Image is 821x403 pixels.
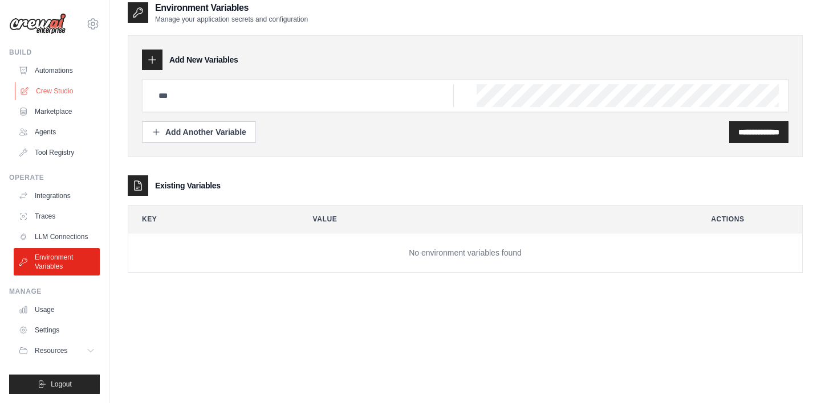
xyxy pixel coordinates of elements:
[299,205,689,233] th: Value
[155,15,308,24] p: Manage your application secrets and configuration
[697,205,802,233] th: Actions
[128,233,802,273] td: No environment variables found
[14,207,100,225] a: Traces
[14,248,100,275] a: Environment Variables
[14,143,100,162] a: Tool Registry
[14,301,100,319] a: Usage
[128,205,290,233] th: Key
[155,180,221,191] h3: Existing Variables
[14,102,100,121] a: Marketplace
[14,187,100,205] a: Integrations
[14,342,100,360] button: Resources
[9,13,66,35] img: Logo
[14,61,100,80] a: Automations
[9,375,100,394] button: Logout
[155,1,308,15] h2: Environment Variables
[14,123,100,141] a: Agents
[14,321,100,339] a: Settings
[51,380,72,389] span: Logout
[9,287,100,296] div: Manage
[14,228,100,246] a: LLM Connections
[9,173,100,182] div: Operate
[152,126,246,138] div: Add Another Variable
[15,82,101,100] a: Crew Studio
[142,121,256,143] button: Add Another Variable
[35,346,67,355] span: Resources
[169,54,238,65] h3: Add New Variables
[9,48,100,57] div: Build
